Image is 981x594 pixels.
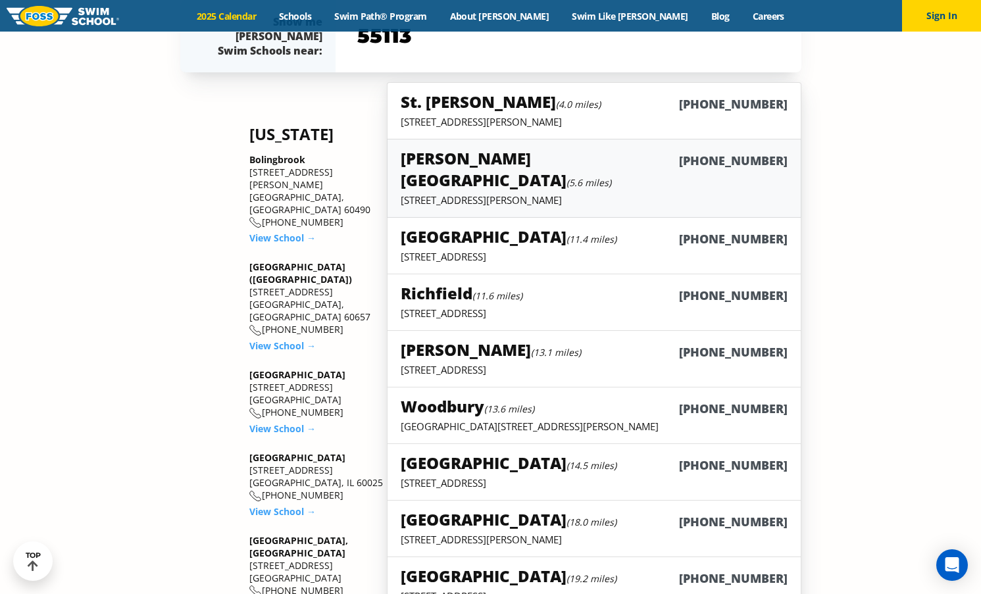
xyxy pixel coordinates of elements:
h5: [GEOGRAPHIC_DATA] [401,452,616,474]
a: Blog [699,10,741,22]
a: [GEOGRAPHIC_DATA](11.4 miles)[PHONE_NUMBER][STREET_ADDRESS] [387,217,801,274]
small: (13.1 miles) [531,346,581,359]
a: Swim Like [PERSON_NAME] [561,10,700,22]
input: YOUR ZIP CODE [354,17,783,55]
small: (11.6 miles) [472,289,522,302]
p: [STREET_ADDRESS] [401,250,787,263]
p: [STREET_ADDRESS][PERSON_NAME] [401,533,787,546]
small: (13.6 miles) [484,403,534,415]
h5: Richfield [401,282,522,304]
p: [STREET_ADDRESS] [401,363,787,376]
small: (4.0 miles) [556,98,601,111]
small: (19.2 miles) [566,572,616,585]
p: [STREET_ADDRESS][PERSON_NAME] [401,193,787,207]
div: Open Intercom Messenger [936,549,968,581]
a: [GEOGRAPHIC_DATA](18.0 miles)[PHONE_NUMBER][STREET_ADDRESS][PERSON_NAME] [387,500,801,557]
small: (11.4 miles) [566,233,616,245]
h6: [PHONE_NUMBER] [679,287,788,304]
a: About [PERSON_NAME] [438,10,561,22]
h6: [PHONE_NUMBER] [679,153,788,191]
h6: [PHONE_NUMBER] [679,96,788,112]
div: Show me [PERSON_NAME] Swim Schools near: [207,14,322,58]
a: Schools [268,10,323,22]
a: St. [PERSON_NAME](4.0 miles)[PHONE_NUMBER][STREET_ADDRESS][PERSON_NAME] [387,82,801,139]
h5: [GEOGRAPHIC_DATA] [401,565,616,587]
img: FOSS Swim School Logo [7,6,119,26]
a: Woodbury(13.6 miles)[PHONE_NUMBER][GEOGRAPHIC_DATA][STREET_ADDRESS][PERSON_NAME] [387,387,801,444]
a: 2025 Calendar [186,10,268,22]
p: [STREET_ADDRESS][PERSON_NAME] [401,115,787,128]
h5: [PERSON_NAME][GEOGRAPHIC_DATA] [401,147,678,191]
p: [STREET_ADDRESS] [401,307,787,320]
h5: [GEOGRAPHIC_DATA] [401,508,616,530]
h6: [PHONE_NUMBER] [679,457,788,474]
p: [GEOGRAPHIC_DATA][STREET_ADDRESS][PERSON_NAME] [401,420,787,433]
small: (18.0 miles) [566,516,616,528]
a: [GEOGRAPHIC_DATA](14.5 miles)[PHONE_NUMBER][STREET_ADDRESS] [387,443,801,501]
h5: [GEOGRAPHIC_DATA] [401,226,616,247]
a: Swim Path® Program [323,10,438,22]
h6: [PHONE_NUMBER] [679,231,788,247]
h5: St. [PERSON_NAME] [401,91,601,112]
a: Careers [741,10,795,22]
a: Richfield(11.6 miles)[PHONE_NUMBER][STREET_ADDRESS] [387,274,801,331]
h6: [PHONE_NUMBER] [679,344,788,360]
h6: [PHONE_NUMBER] [679,514,788,530]
p: [STREET_ADDRESS] [401,476,787,489]
h6: [PHONE_NUMBER] [679,570,788,587]
small: (14.5 miles) [566,459,616,472]
small: (5.6 miles) [566,176,611,189]
h6: [PHONE_NUMBER] [679,401,788,417]
h5: Woodbury [401,395,534,417]
a: [PERSON_NAME][GEOGRAPHIC_DATA](5.6 miles)[PHONE_NUMBER][STREET_ADDRESS][PERSON_NAME] [387,139,801,218]
h5: [PERSON_NAME] [401,339,581,360]
a: [PERSON_NAME](13.1 miles)[PHONE_NUMBER][STREET_ADDRESS] [387,330,801,387]
div: TOP [26,551,41,572]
